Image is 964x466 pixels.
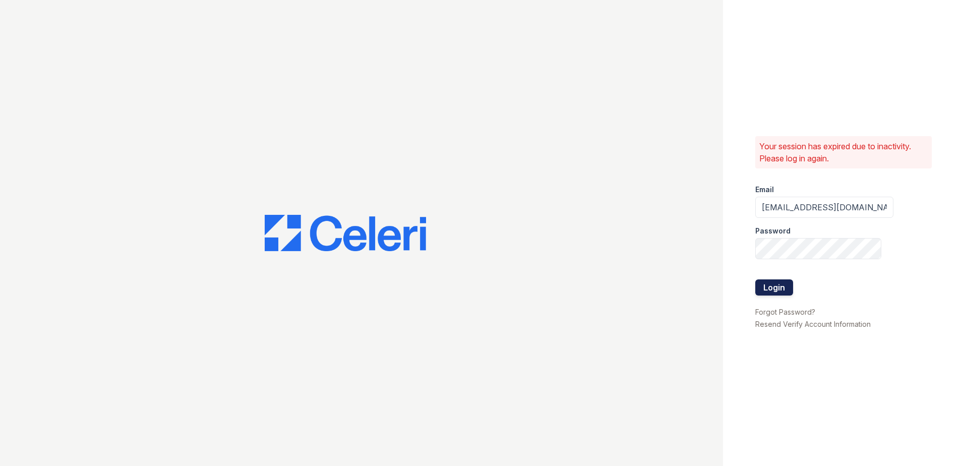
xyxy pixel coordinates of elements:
[755,308,815,316] a: Forgot Password?
[759,140,928,164] p: Your session has expired due to inactivity. Please log in again.
[755,279,793,296] button: Login
[755,320,871,328] a: Resend Verify Account Information
[755,226,791,236] label: Password
[755,185,774,195] label: Email
[265,215,426,251] img: CE_Logo_Blue-a8612792a0a2168367f1c8372b55b34899dd931a85d93a1a3d3e32e68fde9ad4.png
